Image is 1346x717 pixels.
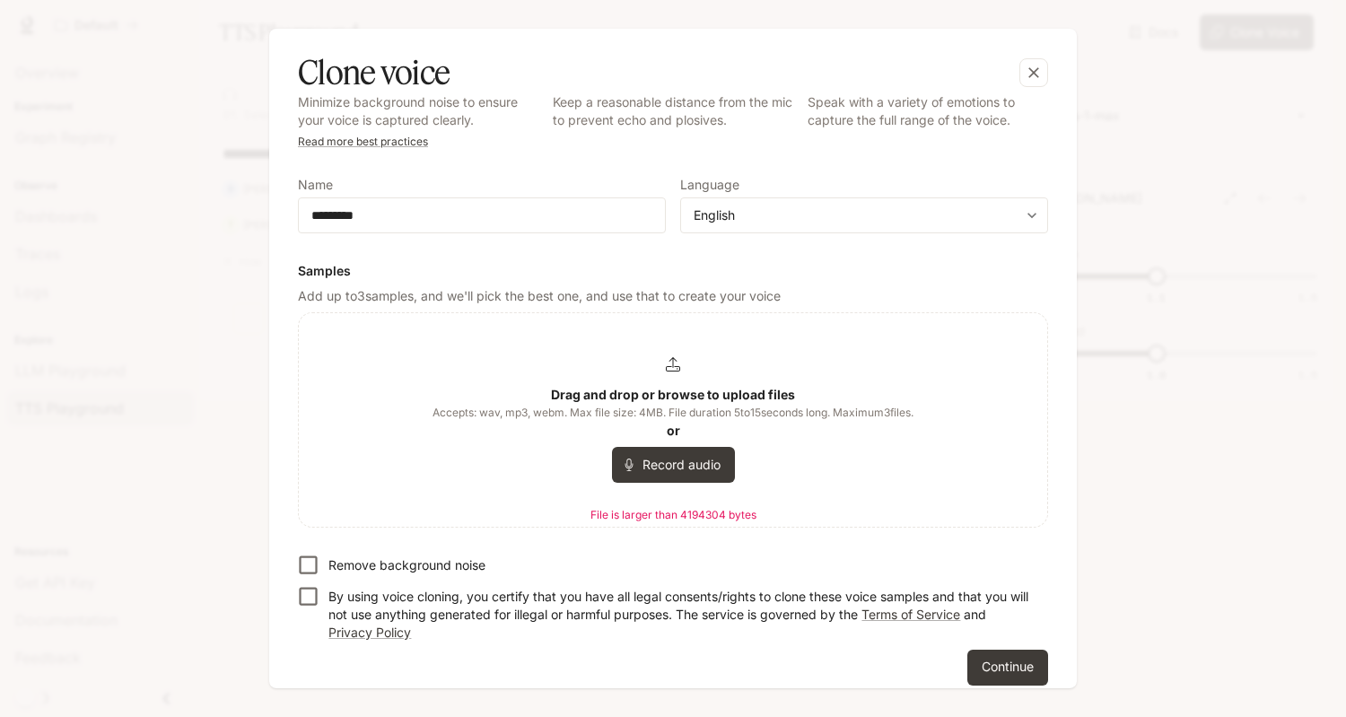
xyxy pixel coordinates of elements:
p: Language [680,179,739,191]
p: Remove background noise [328,556,485,574]
div: English [681,206,1047,224]
div: English [694,206,1018,224]
button: Continue [967,650,1048,686]
p: By using voice cloning, you certify that you have all legal consents/rights to clone these voice ... [328,588,1034,642]
a: Privacy Policy [328,625,411,640]
p: Keep a reasonable distance from the mic to prevent echo and plosives. [553,93,793,129]
h6: Samples [298,262,1048,280]
button: Record audio [612,447,735,483]
a: Terms of Service [861,607,960,622]
h5: Clone voice [298,50,450,95]
p: Name [298,179,333,191]
b: Drag and drop or browse to upload files [551,387,795,402]
b: or [667,423,680,438]
p: Speak with a variety of emotions to capture the full range of the voice. [808,93,1048,129]
a: Read more best practices [298,135,428,148]
span: Accepts: wav, mp3, webm. Max file size: 4MB. File duration 5 to 15 seconds long. Maximum 3 files. [433,404,913,422]
p: File is larger than 4194304 bytes [590,507,756,523]
p: Add up to 3 samples, and we'll pick the best one, and use that to create your voice [298,287,1048,305]
p: Minimize background noise to ensure your voice is captured clearly. [298,93,538,129]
